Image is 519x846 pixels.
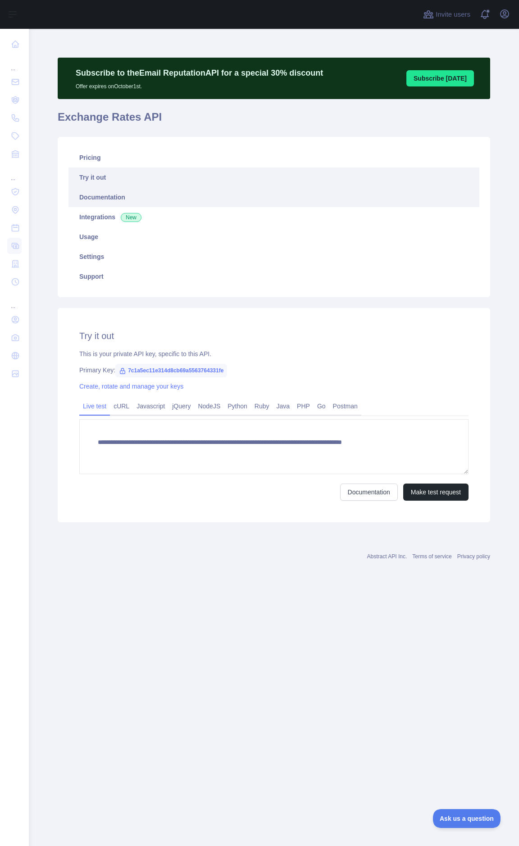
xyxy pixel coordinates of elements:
[329,399,361,413] a: Postman
[79,349,469,358] div: This is your private API key, specific to this API.
[76,79,323,90] p: Offer expires on October 1st.
[76,67,323,79] p: Subscribe to the Email Reputation API for a special 30 % discount
[68,227,479,247] a: Usage
[168,399,194,413] a: jQuery
[433,809,501,828] iframe: Toggle Customer Support
[224,399,251,413] a: Python
[115,364,227,377] span: 7c1a5ec11e314d8cb69a5563764331fe
[7,164,22,182] div: ...
[121,213,141,222] span: New
[251,399,273,413] a: Ruby
[273,399,294,413] a: Java
[314,399,329,413] a: Go
[79,399,110,413] a: Live test
[79,383,183,390] a: Create, rotate and manage your keys
[58,110,490,131] h1: Exchange Rates API
[133,399,168,413] a: Javascript
[7,54,22,72] div: ...
[68,247,479,267] a: Settings
[68,267,479,286] a: Support
[68,148,479,167] a: Pricing
[293,399,314,413] a: PHP
[406,70,474,86] button: Subscribe [DATE]
[367,553,407,560] a: Abstract API Inc.
[68,187,479,207] a: Documentation
[421,7,472,22] button: Invite users
[403,484,469,501] button: Make test request
[110,399,133,413] a: cURL
[412,553,451,560] a: Terms of service
[79,366,469,375] div: Primary Key:
[457,553,490,560] a: Privacy policy
[340,484,398,501] a: Documentation
[7,292,22,310] div: ...
[68,167,479,187] a: Try it out
[436,9,470,20] span: Invite users
[79,330,469,342] h2: Try it out
[68,207,479,227] a: Integrations New
[194,399,224,413] a: NodeJS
